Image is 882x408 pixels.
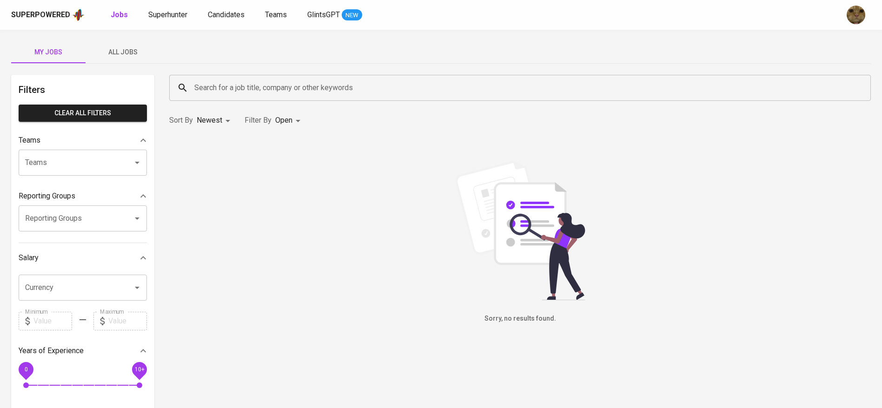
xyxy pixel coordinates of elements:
[342,11,362,20] span: NEW
[275,116,292,125] span: Open
[26,107,139,119] span: Clear All filters
[148,9,189,21] a: Superhunter
[19,187,147,205] div: Reporting Groups
[111,9,130,21] a: Jobs
[307,9,362,21] a: GlintsGPT NEW
[91,46,154,58] span: All Jobs
[11,10,70,20] div: Superpowered
[108,312,147,330] input: Value
[131,156,144,169] button: Open
[19,191,75,202] p: Reporting Groups
[275,112,304,129] div: Open
[11,8,85,22] a: Superpoweredapp logo
[19,252,39,263] p: Salary
[307,10,340,19] span: GlintsGPT
[265,10,287,19] span: Teams
[847,6,865,24] img: ec6c0910-f960-4a00-a8f8-c5744e41279e.jpg
[169,314,871,324] h6: Sorry, no results found.
[197,112,233,129] div: Newest
[111,10,128,19] b: Jobs
[72,8,85,22] img: app logo
[208,9,246,21] a: Candidates
[245,115,272,126] p: Filter By
[451,161,590,300] img: file_searching.svg
[19,82,147,97] h6: Filters
[265,9,289,21] a: Teams
[169,115,193,126] p: Sort By
[208,10,245,19] span: Candidates
[148,10,187,19] span: Superhunter
[19,342,147,360] div: Years of Experience
[19,249,147,267] div: Salary
[24,366,27,372] span: 0
[131,281,144,294] button: Open
[131,212,144,225] button: Open
[19,135,40,146] p: Teams
[19,105,147,122] button: Clear All filters
[197,115,222,126] p: Newest
[19,131,147,150] div: Teams
[17,46,80,58] span: My Jobs
[134,366,144,372] span: 10+
[19,345,84,356] p: Years of Experience
[33,312,72,330] input: Value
